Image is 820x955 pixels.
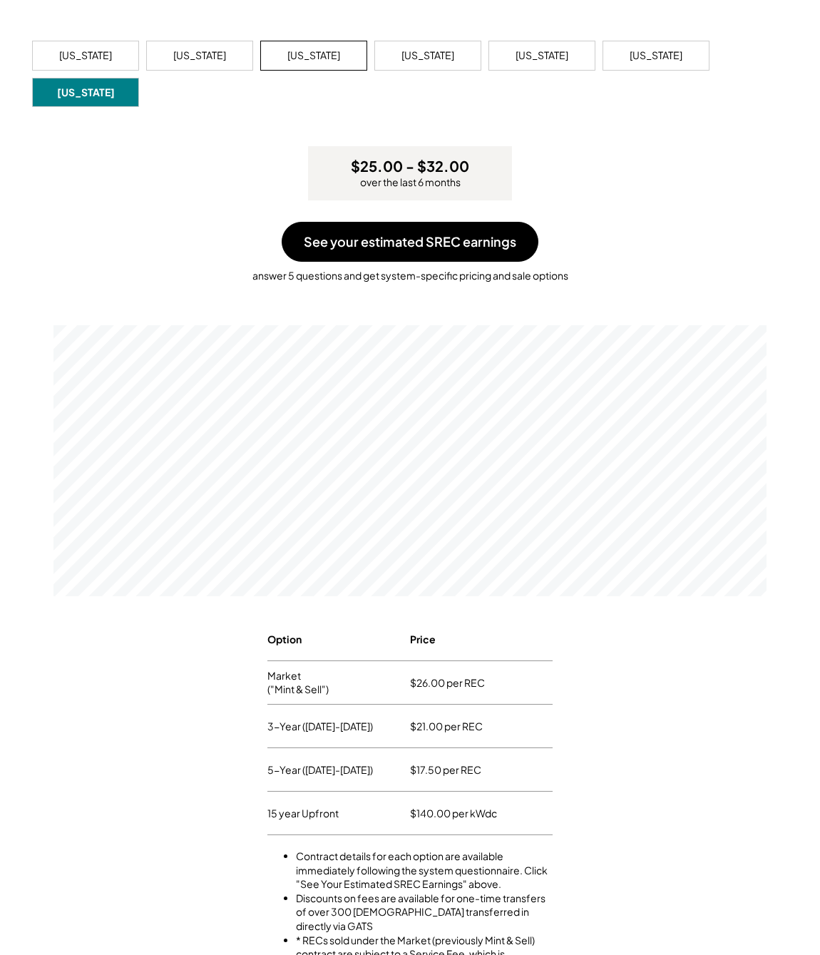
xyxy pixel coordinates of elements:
div: [US_STATE] [287,48,340,63]
div: Price [410,629,436,650]
div: [US_STATE] [630,48,682,63]
div: [US_STATE] [401,48,454,63]
div: [US_STATE] [173,48,226,63]
div: [US_STATE] [516,48,568,63]
div: 3-Year ([DATE]-[DATE]) [267,716,373,737]
div: $26.00 per REC [410,673,485,694]
div: [US_STATE] [57,86,115,100]
div: over the last 6 months [360,175,461,190]
div: $140.00 per kWdc [410,803,497,824]
div: Market ("Mint & Sell") [267,665,329,700]
div: 5-Year ([DATE]-[DATE]) [267,760,373,781]
div: 15 year Upfront [267,803,339,824]
div: [US_STATE] [59,48,112,63]
div: $17.50 per REC [410,760,481,781]
h3: $25.00 - $32.00 [351,157,469,175]
li: Contract details for each option are available immediately following the system questionnaire. Cl... [296,849,553,892]
div: Option [267,629,302,650]
div: answer 5 questions and get system-specific pricing and sale options [14,262,806,283]
li: Discounts on fees are available for one-time transfers of over 300 [DEMOGRAPHIC_DATA] transferred... [296,892,553,934]
button: See your estimated SREC earnings [282,222,538,262]
div: $21.00 per REC [410,716,483,737]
